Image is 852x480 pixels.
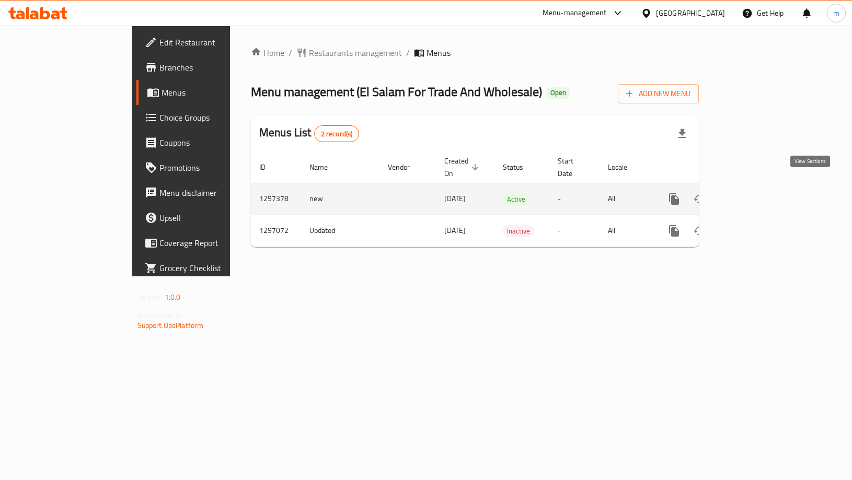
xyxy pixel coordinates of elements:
[558,155,587,180] span: Start Date
[137,308,186,322] span: Get support on:
[289,46,292,59] li: /
[427,46,451,59] span: Menus
[296,46,402,59] a: Restaurants management
[136,130,274,155] a: Coupons
[546,88,570,97] span: Open
[444,224,466,237] span: [DATE]
[136,55,274,80] a: Branches
[687,218,712,243] button: Change Status
[549,183,600,215] td: -
[137,290,163,304] span: Version:
[301,183,379,215] td: new
[503,193,529,205] span: Active
[251,183,301,215] td: 1297378
[406,46,410,59] li: /
[600,215,653,247] td: All
[546,87,570,99] div: Open
[662,186,687,212] button: more
[137,319,204,332] a: Support.OpsPlatform
[136,105,274,130] a: Choice Groups
[833,7,839,19] span: m
[159,136,266,149] span: Coupons
[159,212,266,224] span: Upsell
[251,46,699,59] nav: breadcrumb
[251,80,542,103] span: Menu management ( El Salam For Trade And Wholesale )
[159,36,266,49] span: Edit Restaurant
[626,87,690,100] span: Add New Menu
[670,121,695,146] div: Export file
[159,186,266,199] span: Menu disclaimer
[159,237,266,249] span: Coverage Report
[301,215,379,247] td: Updated
[165,290,181,304] span: 1.0.0
[388,161,423,173] span: Vendor
[251,215,301,247] td: 1297072
[136,30,274,55] a: Edit Restaurant
[162,86,266,99] span: Menus
[159,161,266,174] span: Promotions
[314,125,360,142] div: Total records count
[136,205,274,230] a: Upsell
[251,151,770,247] table: enhanced table
[136,230,274,255] a: Coverage Report
[662,218,687,243] button: more
[503,161,537,173] span: Status
[503,225,534,237] span: Inactive
[600,183,653,215] td: All
[608,161,641,173] span: Locale
[136,255,274,280] a: Grocery Checklist
[136,155,274,180] a: Promotions
[309,161,341,173] span: Name
[259,161,279,173] span: ID
[618,84,699,103] button: Add New Menu
[136,80,274,105] a: Menus
[549,215,600,247] td: -
[444,192,466,205] span: [DATE]
[159,111,266,124] span: Choice Groups
[315,129,359,139] span: 2 record(s)
[309,46,402,59] span: Restaurants management
[136,180,274,205] a: Menu disclaimer
[543,7,607,19] div: Menu-management
[656,7,725,19] div: [GEOGRAPHIC_DATA]
[159,61,266,74] span: Branches
[259,125,359,142] h2: Menus List
[159,262,266,274] span: Grocery Checklist
[444,155,482,180] span: Created On
[653,151,770,183] th: Actions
